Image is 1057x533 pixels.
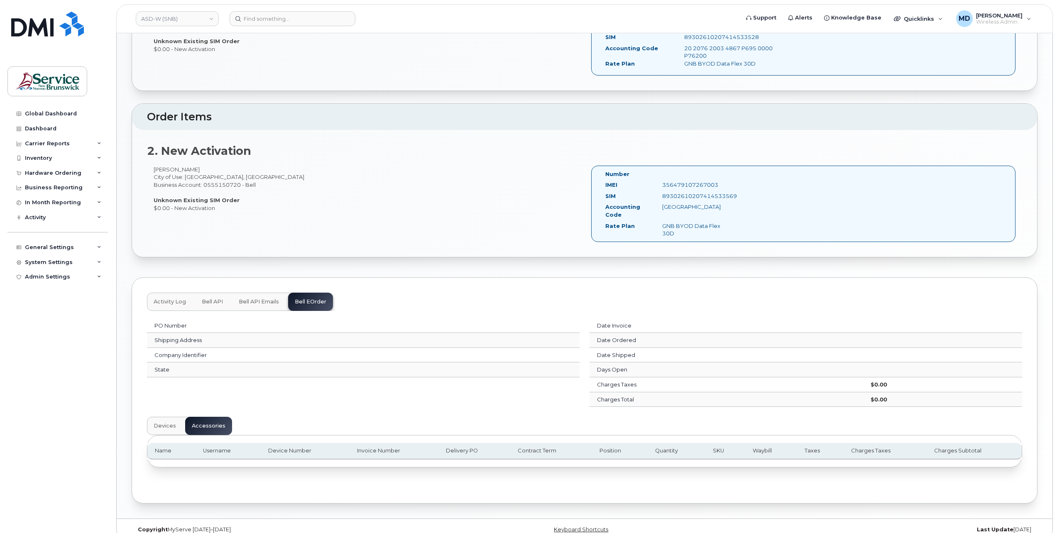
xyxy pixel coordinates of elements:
[230,11,355,26] input: Find something...
[656,203,735,211] div: [GEOGRAPHIC_DATA]
[605,170,629,178] label: Number
[678,60,789,68] div: GNB BYOD Data Flex 30D
[976,12,1023,19] span: [PERSON_NAME]
[147,362,501,377] td: State
[740,10,782,26] a: Support
[147,144,251,158] strong: 2. New Activation
[147,318,501,333] td: PO Number
[136,11,219,26] a: ASD-W (SNB)
[705,443,745,460] th: SKU
[590,333,863,348] td: Date Ordered
[438,443,510,460] th: Delivery PO
[831,14,881,22] span: Knowledge Base
[678,44,789,60] div: 20 2076 2003 4867 P695 0000 P76200
[154,298,186,305] span: Activity Log
[797,443,843,460] th: Taxes
[147,333,501,348] td: Shipping Address
[554,526,608,533] a: Keyboard Shortcuts
[753,14,776,22] span: Support
[147,166,585,212] div: [PERSON_NAME] City of Use: [GEOGRAPHIC_DATA], [GEOGRAPHIC_DATA] Business Account: 0555150720 - Be...
[950,10,1037,27] div: Matthew Deveau
[261,443,350,460] th: Device Number
[976,19,1023,25] span: Wireless Admin
[147,443,196,460] th: Name
[147,111,1022,123] h2: Order Items
[927,443,1022,460] th: Charges Subtotal
[656,192,735,200] div: 89302610207414533569
[590,377,863,392] td: Charges Taxes
[510,443,592,460] th: Contract Term
[656,222,735,237] div: GNB BYOD Data Flex 30D
[590,362,863,377] td: Days Open
[904,15,934,22] span: Quicklinks
[202,298,223,305] span: Bell API
[795,14,812,22] span: Alerts
[605,33,616,41] label: SIM
[844,443,927,460] th: Charges Taxes
[239,298,279,305] span: Bell API Emails
[154,197,240,203] strong: Unknown Existing SIM Order
[782,10,818,26] a: Alerts
[605,203,650,218] label: Accounting Code
[590,318,863,333] td: Date Invoice
[138,526,168,533] strong: Copyright
[745,443,797,460] th: Waybill
[154,423,176,429] span: Devices
[590,348,863,363] td: Date Shipped
[605,192,616,200] label: SIM
[818,10,887,26] a: Knowledge Base
[888,10,949,27] div: Quicklinks
[592,443,648,460] th: Position
[977,526,1013,533] strong: Last Update
[196,443,261,460] th: Username
[678,33,789,41] div: 89302610207414533528
[959,14,970,24] span: MD
[736,526,1037,533] div: [DATE]
[590,392,863,407] td: Charges Total
[605,44,658,52] label: Accounting Code
[132,526,433,533] div: MyServe [DATE]–[DATE]
[871,396,887,403] strong: $0.00
[871,381,887,388] strong: $0.00
[605,60,635,68] label: Rate Plan
[648,443,705,460] th: Quantity
[147,348,501,363] td: Company Identifier
[656,181,735,189] div: 356479107267003
[154,38,240,44] strong: Unknown Existing SIM Order
[350,443,438,460] th: Invoice Number
[605,181,617,189] label: IMEI
[605,222,635,230] label: Rate Plan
